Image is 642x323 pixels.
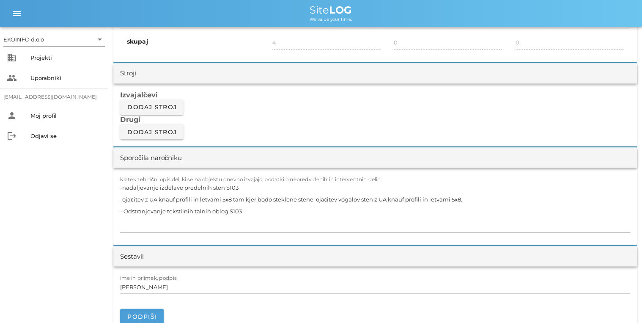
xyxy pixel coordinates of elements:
[329,4,352,16] b: LOG
[120,90,630,99] h3: Izvajalčevi
[127,38,148,45] b: skupaj
[120,69,136,78] div: Stroji
[127,312,157,320] span: Podpiši
[120,115,630,124] h3: Drugi
[120,251,144,261] div: Sestavil
[7,131,17,141] i: logout
[7,73,17,83] i: people
[30,112,102,119] div: Moj profil
[30,133,102,139] div: Odjavi se
[12,8,22,19] i: menu
[3,36,44,43] div: EKOINFO d.o.o
[521,232,642,323] iframe: Chat Widget
[120,99,184,115] button: Dodaj stroj
[30,54,102,61] div: Projekti
[310,17,352,22] span: We value your time.
[120,124,184,139] button: Dodaj stroj
[30,75,102,81] div: Uporabniki
[127,128,177,135] span: Dodaj stroj
[3,33,105,46] div: EKOINFO d.o.o
[7,110,17,121] i: person
[120,275,177,281] label: ime in priimek, podpis
[120,153,182,163] div: Sporočila naročniku
[120,176,381,182] label: kratek tehnični opis del, ki se na objektu dnevno izvajajo, podatki o nepredvidenih in interventn...
[95,34,105,44] i: arrow_drop_down
[127,103,177,111] span: Dodaj stroj
[7,52,17,63] i: business
[310,4,352,16] span: Site
[521,232,642,323] div: Pripomoček za klepet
